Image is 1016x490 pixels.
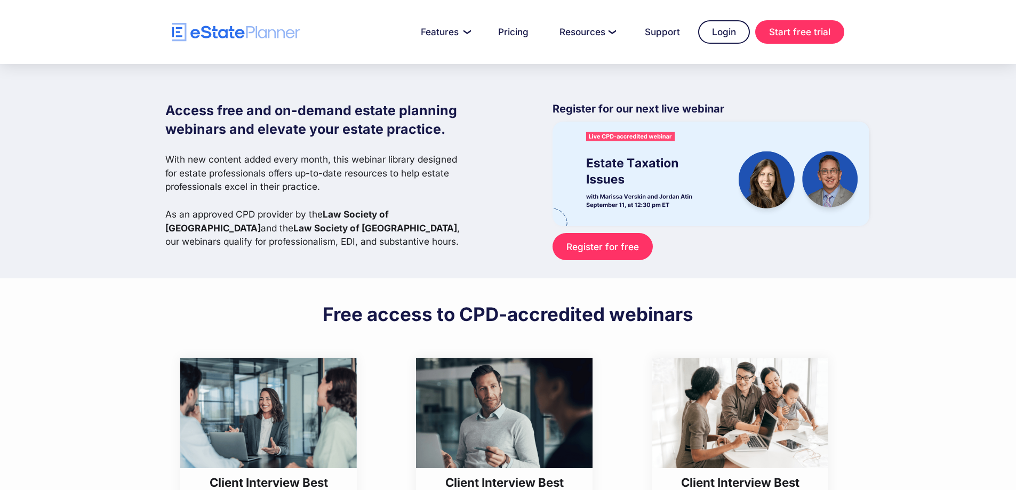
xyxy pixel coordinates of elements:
[485,21,541,43] a: Pricing
[165,101,468,139] h1: Access free and on-demand estate planning webinars and elevate your estate practice.
[165,208,389,234] strong: Law Society of [GEOGRAPHIC_DATA]
[553,233,652,260] a: Register for free
[293,222,457,234] strong: Law Society of [GEOGRAPHIC_DATA]
[632,21,693,43] a: Support
[547,21,627,43] a: Resources
[323,302,693,326] h2: Free access to CPD-accredited webinars
[755,20,844,44] a: Start free trial
[165,152,468,248] p: With new content added every month, this webinar library designed for estate professionals offers...
[553,101,869,122] p: Register for our next live webinar
[172,23,300,42] a: home
[698,20,750,44] a: Login
[408,21,480,43] a: Features
[553,122,869,226] img: eState Academy webinar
